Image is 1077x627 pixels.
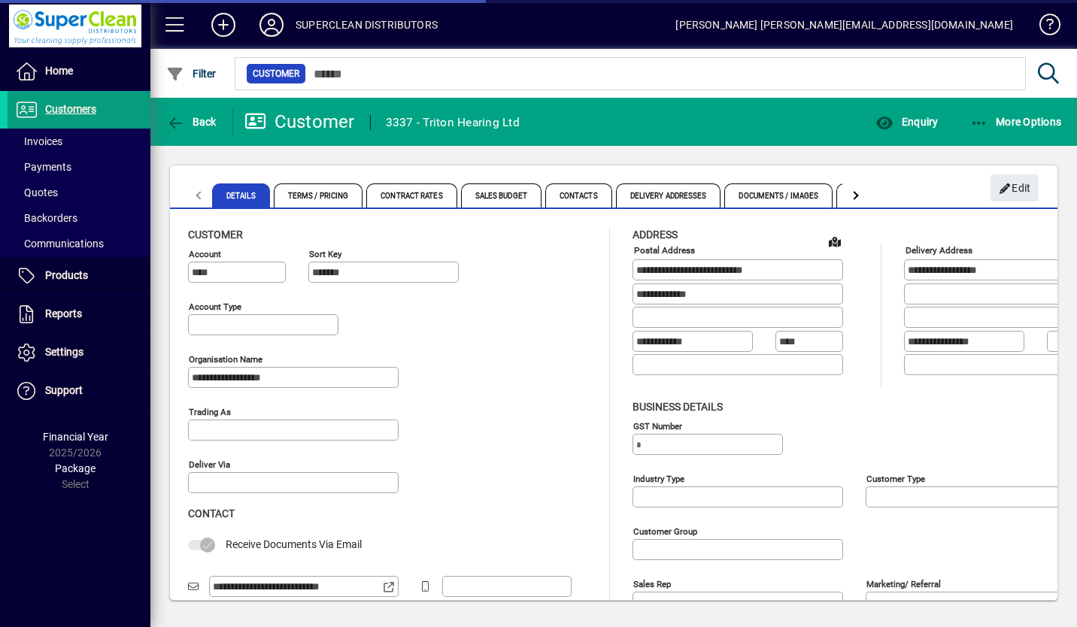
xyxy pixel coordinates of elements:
div: [PERSON_NAME] [PERSON_NAME][EMAIL_ADDRESS][DOMAIN_NAME] [675,13,1013,37]
a: View on map [823,229,847,253]
a: Products [8,257,150,295]
mat-label: Deliver via [189,459,230,470]
div: 3337 - Triton Hearing Ltd [386,111,520,135]
span: Back [166,116,217,128]
a: Quotes [8,180,150,205]
span: Documents / Images [724,183,833,207]
a: Settings [8,334,150,371]
mat-label: GST Number [633,420,682,431]
mat-label: Account Type [189,301,241,312]
span: Custom Fields [836,183,921,207]
mat-label: Marketing/ Referral [866,578,941,589]
span: Delivery Addresses [616,183,721,207]
mat-label: Sort key [309,249,341,259]
span: Enquiry [875,116,938,128]
a: Communications [8,231,150,256]
button: Edit [991,174,1039,201]
a: Support [8,372,150,410]
span: Terms / Pricing [274,183,363,207]
span: Edit [999,176,1031,201]
mat-label: Industry type [633,473,684,483]
span: Settings [45,346,83,358]
span: Receive Documents Via Email [226,538,362,550]
mat-label: Sales rep [633,578,671,589]
span: Financial Year [43,431,108,443]
a: Invoices [8,129,150,154]
a: Backorders [8,205,150,231]
a: Knowledge Base [1028,3,1058,52]
span: Products [45,269,88,281]
span: Customer [188,229,243,241]
mat-label: Customer type [866,473,925,483]
span: Invoices [15,135,62,147]
button: Filter [162,60,220,87]
span: Communications [15,238,104,250]
app-page-header-button: Back [150,108,233,135]
mat-label: Customer group [633,526,697,536]
div: SUPERCLEAN DISTRIBUTORS [296,13,438,37]
span: Support [45,384,83,396]
span: Package [55,462,96,474]
span: Quotes [15,186,58,198]
span: Reports [45,307,82,320]
span: Contact [188,507,235,519]
span: Sales Budget [461,183,542,207]
span: Contacts [545,183,612,207]
button: Enquiry [872,108,942,135]
a: Reports [8,295,150,333]
span: Business details [633,401,723,413]
span: Payments [15,161,71,173]
span: Contract Rates [366,183,457,207]
button: More Options [966,108,1066,135]
span: Address [633,229,678,241]
a: Payments [8,154,150,180]
button: Add [199,11,247,38]
a: Home [8,53,150,90]
mat-label: Organisation name [189,354,262,365]
span: Filter [166,68,217,80]
span: Customers [45,103,96,115]
button: Back [162,108,220,135]
span: Home [45,65,73,77]
span: More Options [970,116,1062,128]
mat-label: Account [189,249,221,259]
mat-label: Trading as [189,407,231,417]
span: Backorders [15,212,77,224]
span: Details [212,183,270,207]
span: Customer [253,66,299,81]
button: Profile [247,11,296,38]
div: Customer [244,110,355,134]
